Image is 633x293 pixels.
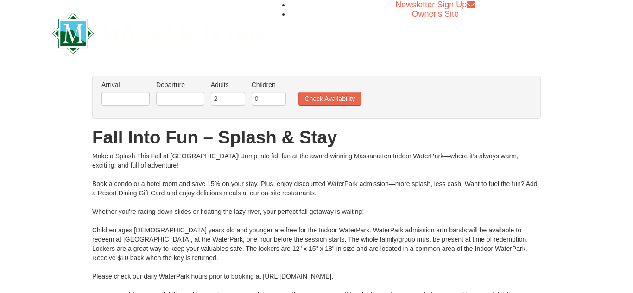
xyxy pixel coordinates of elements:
img: Massanutten Resort Logo [52,13,265,54]
label: Arrival [101,80,150,89]
a: Owner's Site [412,9,459,19]
a: Massanutten Resort [52,21,265,43]
label: Departure [156,80,204,89]
label: Adults [211,80,245,89]
button: Check Availability [298,92,361,106]
h1: Fall Into Fun – Splash & Stay [92,128,541,147]
label: Children [252,80,286,89]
